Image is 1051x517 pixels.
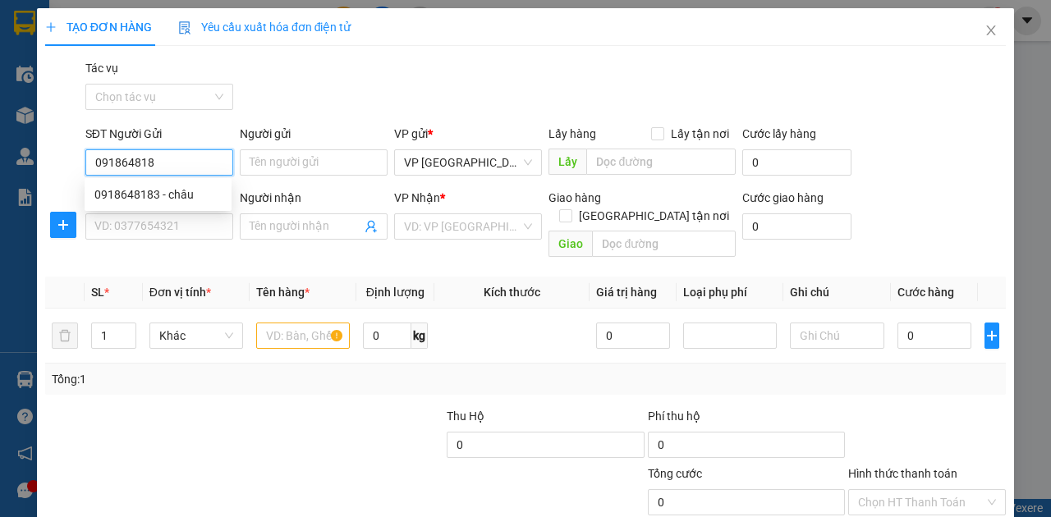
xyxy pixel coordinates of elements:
span: Lấy hàng [548,127,596,140]
div: Người gửi [240,125,388,143]
label: Hình thức thanh toán [848,467,957,480]
span: Tên hàng [256,286,310,299]
span: VP Đà Nẵng [404,150,532,175]
label: Cước lấy hàng [742,127,816,140]
span: 24 [PERSON_NAME] - Vinh - [GEOGRAPHIC_DATA] [60,55,202,85]
span: [GEOGRAPHIC_DATA] tận nơi [572,207,736,225]
label: Tác vụ [85,62,118,75]
input: Cước lấy hàng [742,149,851,176]
div: Người nhận [240,189,388,207]
span: Khác [159,323,233,348]
img: icon [178,21,191,34]
button: plus [984,323,999,349]
label: Cước giao hàng [742,191,824,204]
span: Thu Hộ [447,409,484,423]
span: Yêu cầu xuất hóa đơn điện tử [178,21,351,34]
input: Cước giao hàng [742,213,851,240]
span: plus [51,218,76,231]
div: Phí thu hộ [648,407,846,432]
input: Ghi Chú [790,323,883,349]
span: Định lượng [366,286,425,299]
span: Giá trị hàng [596,286,657,299]
span: VP Nhận [394,191,440,204]
span: plus [45,21,57,33]
input: Dọc đường [592,231,735,257]
strong: Hotline : [PHONE_NUMBER] - [PHONE_NUMBER] [59,109,203,135]
span: plus [985,329,998,342]
strong: HÃNG XE HẢI HOÀNG GIA [80,16,183,52]
div: Tổng: 1 [52,370,407,388]
span: Đơn vị tính [149,286,211,299]
div: VP gửi [394,125,542,143]
div: 0918648183 - châu [85,181,232,208]
th: Ghi chú [783,277,890,309]
div: 0918648183 - châu [94,185,222,204]
span: Cước hàng [897,286,954,299]
button: delete [52,323,78,349]
span: Lấy [548,149,586,175]
input: Dọc đường [586,149,735,175]
span: Lấy tận nơi [664,125,736,143]
strong: PHIẾU GỬI HÀNG [65,89,198,106]
span: user-add [365,220,378,233]
th: Loại phụ phí [677,277,783,309]
span: Tổng cước [648,467,702,480]
input: 0 [596,323,670,349]
span: Giao [548,231,592,257]
span: Kích thước [484,286,540,299]
span: SL [91,286,104,299]
span: close [984,24,998,37]
span: DN1510250369 [206,61,305,78]
div: SĐT Người Gửi [85,125,233,143]
span: TẠO ĐƠN HÀNG [45,21,152,34]
input: VD: Bàn, Ghế [256,323,350,349]
span: kg [411,323,428,349]
img: logo [9,37,56,118]
button: Close [968,8,1014,54]
span: Giao hàng [548,191,601,204]
button: plus [50,212,76,238]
